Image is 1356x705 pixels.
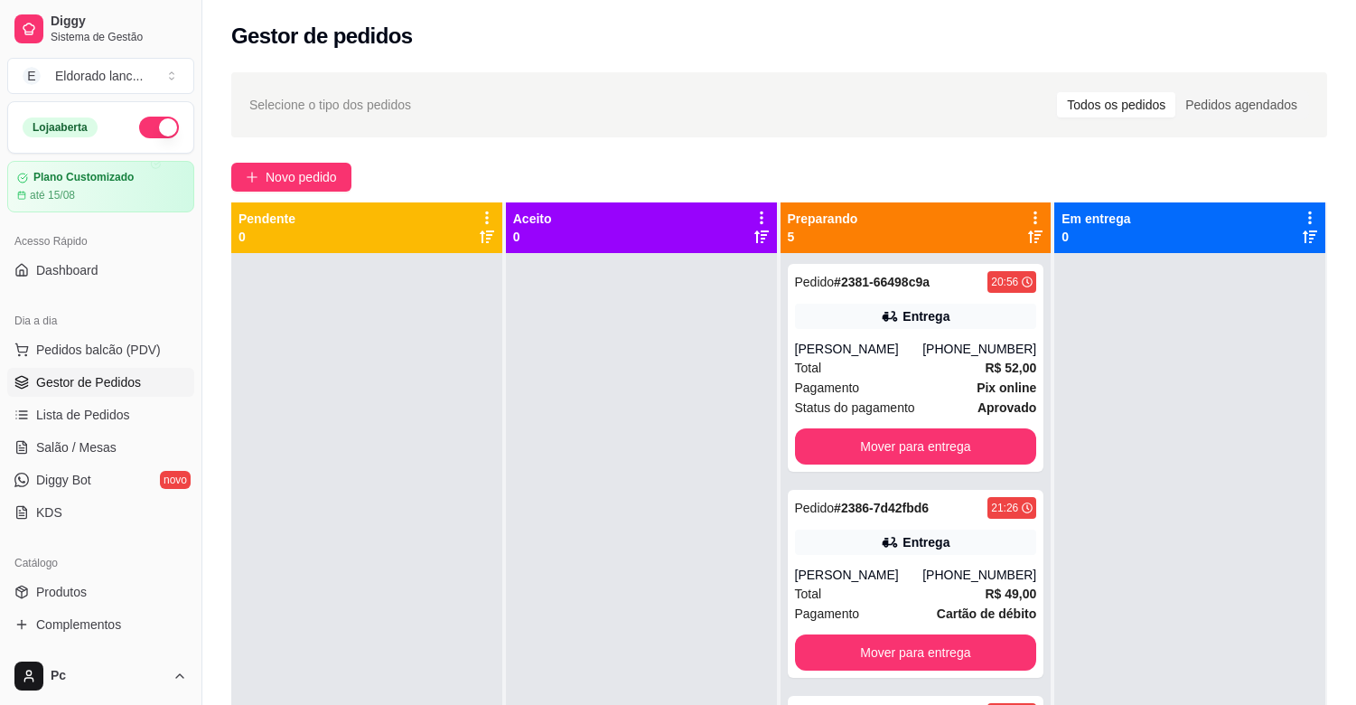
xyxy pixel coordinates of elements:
[788,210,858,228] p: Preparando
[51,14,187,30] span: Diggy
[33,171,134,184] article: Plano Customizado
[795,428,1037,465] button: Mover para entrega
[23,117,98,137] div: Loja aberta
[795,358,822,378] span: Total
[7,306,194,335] div: Dia a dia
[36,616,121,634] span: Complementos
[7,578,194,606] a: Produtos
[36,583,87,601] span: Produtos
[985,361,1036,375] strong: R$ 52,00
[795,501,835,515] span: Pedido
[7,368,194,397] a: Gestor de Pedidos
[7,335,194,364] button: Pedidos balcão (PDV)
[231,163,351,192] button: Novo pedido
[238,228,295,246] p: 0
[1061,210,1130,228] p: Em entrega
[36,341,161,359] span: Pedidos balcão (PDV)
[1057,92,1175,117] div: Todos os pedidos
[902,533,949,551] div: Entrega
[23,67,41,85] span: E
[985,587,1036,601] strong: R$ 49,00
[238,210,295,228] p: Pendente
[7,161,194,212] a: Plano Customizadoaté 15/08
[795,275,835,289] span: Pedido
[937,606,1036,621] strong: Cartão de débito
[139,117,179,138] button: Alterar Status
[7,465,194,494] a: Diggy Botnovo
[795,634,1037,671] button: Mover para entrega
[246,171,258,183] span: plus
[30,188,75,202] article: até 15/08
[922,566,1036,584] div: [PHONE_NUMBER]
[36,373,141,391] span: Gestor de Pedidos
[7,256,194,285] a: Dashboard
[788,228,858,246] p: 5
[795,604,860,624] span: Pagamento
[7,433,194,462] a: Salão / Mesas
[36,261,98,279] span: Dashboard
[51,668,165,684] span: Pc
[7,7,194,51] a: DiggySistema de Gestão
[902,307,949,325] div: Entrega
[1175,92,1307,117] div: Pedidos agendados
[795,378,860,398] span: Pagamento
[513,210,552,228] p: Aceito
[834,501,929,515] strong: # 2386-7d42fbd6
[7,58,194,94] button: Select a team
[36,503,62,522] span: KDS
[991,275,1018,289] div: 20:56
[977,400,1036,415] strong: aprovado
[7,549,194,578] div: Catálogo
[991,501,1018,515] div: 21:26
[55,67,143,85] div: Eldorado lanc ...
[7,400,194,429] a: Lista de Pedidos
[795,566,923,584] div: [PERSON_NAME]
[36,471,91,489] span: Diggy Bot
[231,22,413,51] h2: Gestor de pedidos
[7,498,194,527] a: KDS
[1061,228,1130,246] p: 0
[834,275,930,289] strong: # 2381-66498c9a
[977,381,1036,395] strong: Pix online
[266,167,337,187] span: Novo pedido
[249,95,411,115] span: Selecione o tipo dos pedidos
[36,406,130,424] span: Lista de Pedidos
[795,584,822,604] span: Total
[7,227,194,256] div: Acesso Rápido
[36,438,117,456] span: Salão / Mesas
[795,340,923,358] div: [PERSON_NAME]
[51,30,187,44] span: Sistema de Gestão
[7,654,194,698] button: Pc
[922,340,1036,358] div: [PHONE_NUMBER]
[795,398,915,418] span: Status do pagamento
[7,610,194,639] a: Complementos
[513,228,552,246] p: 0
